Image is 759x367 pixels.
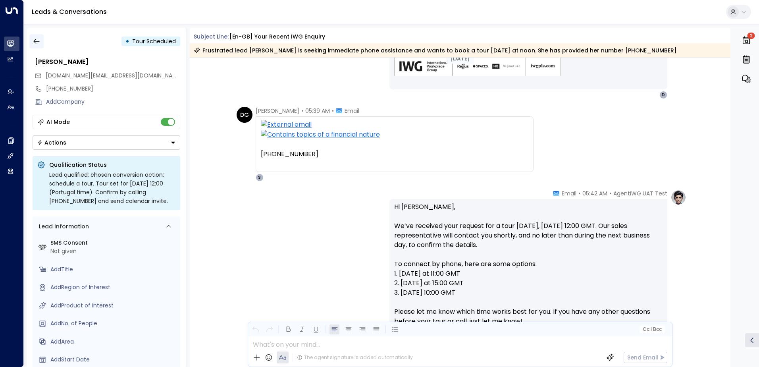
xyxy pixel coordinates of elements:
img: Contains topics of a financial nature [261,130,528,140]
button: Cc|Bcc [639,326,665,333]
div: AddNo. of People [50,319,177,328]
a: Leads & Conversations [32,7,107,16]
div: Lead Information [36,222,89,231]
div: Frustrated lead [PERSON_NAME] is seeking immediate phone assistance and wants to book a tour [DAT... [194,46,677,54]
div: The agent signature is added automatically [297,354,413,361]
button: Actions [33,135,180,150]
span: Tour Scheduled [132,37,176,45]
span: danielamirraguimaraes.prof@gmail.com [46,71,180,80]
div: [en-GB] Your recent IWG enquiry [229,33,325,41]
div: DG [237,107,252,123]
span: • [609,189,611,197]
p: Hi [PERSON_NAME], We’ve received your request for a tour [DATE], [DATE] 12:00 GMT. Our sales repr... [394,202,663,336]
div: [PERSON_NAME] [35,57,180,67]
div: Lead qualified; chosen conversion action: schedule a tour. Tour set for [DATE] 12:00 (Portugal ti... [49,170,175,205]
div: D [659,91,667,99]
span: • [301,107,303,115]
div: • [125,34,129,48]
button: Redo [264,325,274,334]
div: [PHONE_NUMBER] [46,85,180,93]
div: AddProduct of Interest [50,301,177,310]
div: AI Mode [46,118,70,126]
span: 05:39 AM [305,107,330,115]
span: 05:42 AM [582,189,607,197]
button: 2 [740,32,753,49]
div: AddArea [50,338,177,346]
div: Button group with a nested menu [33,135,180,150]
p: Qualification Status [49,161,175,169]
span: | [650,326,652,332]
span: [PERSON_NAME] [256,107,299,115]
div: Actions [37,139,66,146]
span: 2 [747,33,755,39]
label: SMS Consent [50,239,177,247]
span: AgentIWG UAT Test [613,189,667,197]
span: • [332,107,334,115]
button: Undo [250,325,260,334]
span: Email [345,107,359,115]
div: AddTitle [50,265,177,274]
img: profile-logo.png [670,189,686,205]
div: AddStart Date [50,355,177,364]
img: External email [261,120,528,130]
span: Cc Bcc [642,326,661,332]
span: Email [562,189,576,197]
span: • [578,189,580,197]
span: [DOMAIN_NAME][EMAIL_ADDRESS][DOMAIN_NAME] [46,71,182,79]
div: [DATE] [446,54,474,64]
div: [PHONE_NUMBER] [261,149,528,159]
div: AddCompany [46,98,180,106]
div: Not given [50,247,177,255]
span: Subject Line: [194,33,229,41]
div: AddRegion of Interest [50,283,177,292]
div: S [256,174,264,182]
